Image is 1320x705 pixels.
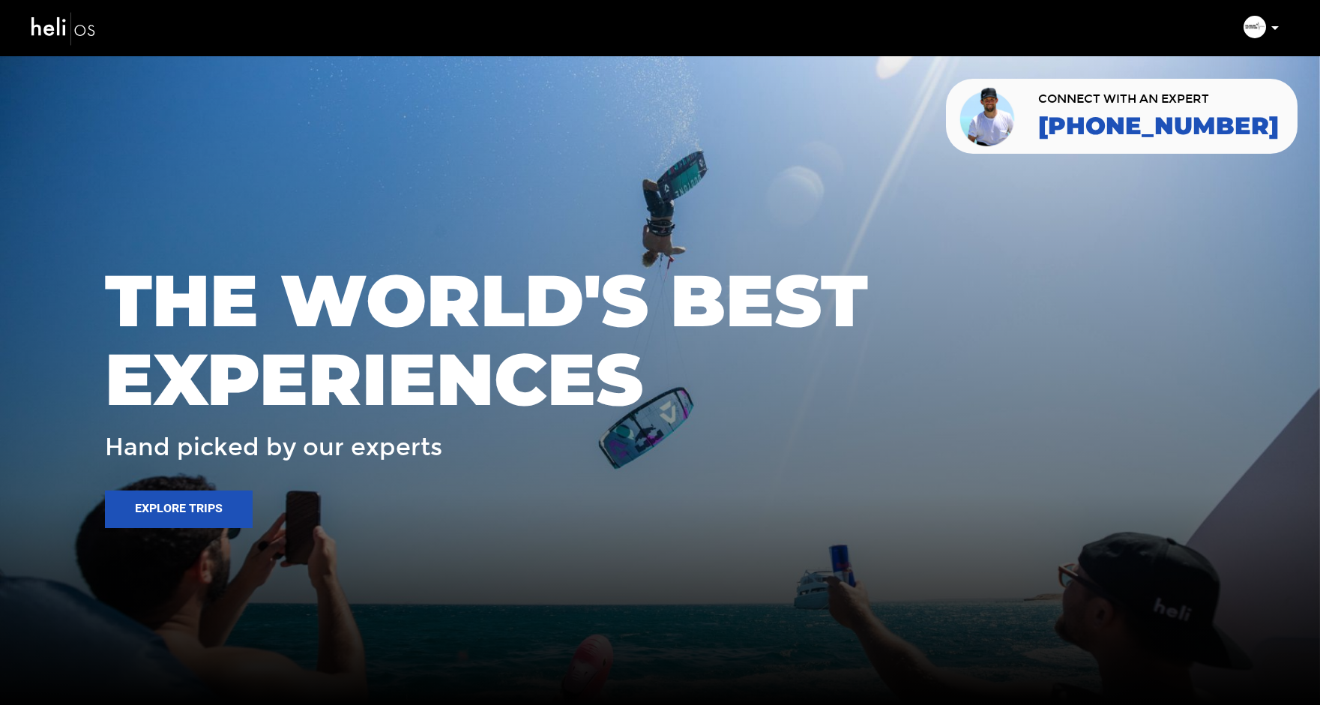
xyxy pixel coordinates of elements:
[1038,93,1279,105] span: CONNECT WITH AN EXPERT
[105,434,442,460] span: Hand picked by our experts
[1038,112,1279,139] a: [PHONE_NUMBER]
[1244,16,1266,38] img: 2fc09df56263535bfffc428f72fcd4c8.png
[957,85,1019,148] img: contact our team
[105,261,1215,419] span: THE WORLD'S BEST EXPERIENCES
[30,8,97,48] img: heli-logo
[105,490,253,528] button: Explore Trips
